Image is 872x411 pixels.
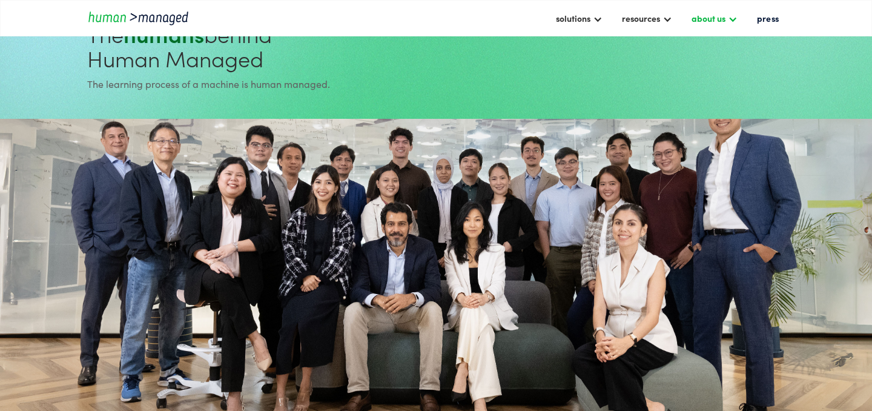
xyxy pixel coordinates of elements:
[87,10,196,26] a: home
[751,8,785,28] a: press
[87,76,431,91] div: The learning process of a machine is human managed.
[556,11,590,25] div: solutions
[685,8,744,28] div: about us
[550,8,609,28] div: solutions
[87,22,431,70] h1: The behind Human Managed
[692,11,725,25] div: about us
[616,8,678,28] div: resources
[622,11,660,25] div: resources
